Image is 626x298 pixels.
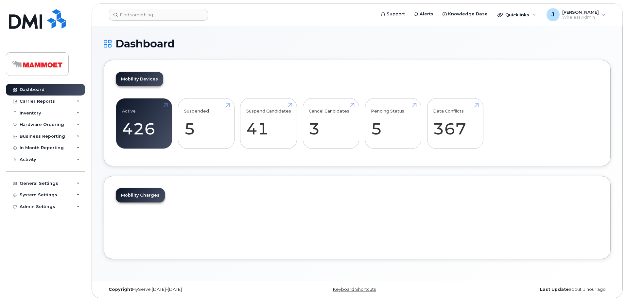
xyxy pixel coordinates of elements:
a: Data Conflicts 367 [433,102,477,145]
div: about 1 hour ago [442,287,611,292]
a: Keyboard Shortcuts [333,287,376,292]
a: Suspended 5 [184,102,228,145]
a: Cancel Candidates 3 [309,102,353,145]
h1: Dashboard [104,38,611,49]
strong: Last Update [540,287,569,292]
a: Mobility Devices [116,72,163,86]
a: Suspend Candidates 41 [246,102,291,145]
a: Active 426 [122,102,166,145]
a: Mobility Charges [116,188,165,202]
div: MyServe [DATE]–[DATE] [104,287,273,292]
strong: Copyright [109,287,132,292]
a: Pending Status 5 [371,102,415,145]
